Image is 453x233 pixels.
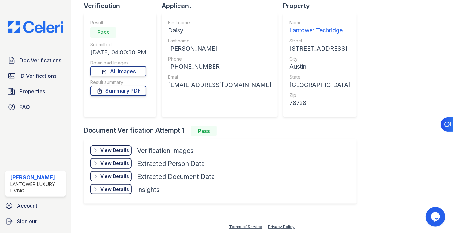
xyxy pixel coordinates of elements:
span: ID Verifications [19,72,56,80]
a: All Images [90,66,146,76]
a: Privacy Policy [268,224,295,229]
div: Pass [90,27,116,38]
div: [PERSON_NAME] [168,44,271,53]
div: Extracted Person Data [137,159,205,168]
span: Properties [19,87,45,95]
div: Name [289,19,350,26]
div: Verification Images [137,146,194,155]
div: First name [168,19,271,26]
div: Property [283,1,362,10]
div: Daisy [168,26,271,35]
a: Properties [5,85,66,98]
span: Doc Verifications [19,56,61,64]
a: Doc Verifications [5,54,66,67]
a: Summary PDF [90,86,146,96]
div: Phone [168,56,271,62]
div: Verification [84,1,162,10]
div: [GEOGRAPHIC_DATA] [289,80,350,89]
div: Street [289,38,350,44]
span: FAQ [19,103,30,111]
div: View Details [100,173,129,180]
div: Email [168,74,271,80]
a: FAQ [5,100,66,113]
div: Last name [168,38,271,44]
span: Account [17,202,37,210]
div: 78728 [289,99,350,108]
iframe: chat widget [426,207,447,227]
div: View Details [100,186,129,192]
div: Result [90,19,146,26]
div: | [264,224,266,229]
div: State [289,74,350,80]
div: Lantower Luxury Living [10,181,63,194]
div: Austin [289,62,350,71]
div: [DATE] 04:00:30 PM [90,48,146,57]
div: [PERSON_NAME] [10,173,63,181]
div: View Details [100,147,129,154]
div: [EMAIL_ADDRESS][DOMAIN_NAME] [168,80,271,89]
div: City [289,56,350,62]
div: [STREET_ADDRESS] [289,44,350,53]
div: Result summary [90,79,146,86]
a: Terms of Service [229,224,262,229]
div: Document Verification Attempt 1 [84,126,362,136]
div: Submitted [90,41,146,48]
div: Lantower Techridge [289,26,350,35]
div: Pass [191,126,217,136]
div: Extracted Document Data [137,172,215,181]
img: CE_Logo_Blue-a8612792a0a2168367f1c8372b55b34899dd931a85d93a1a3d3e32e68fde9ad4.png [3,21,68,33]
div: View Details [100,160,129,167]
div: Applicant [162,1,283,10]
a: ID Verifications [5,69,66,82]
span: Sign out [17,217,37,225]
div: Zip [289,92,350,99]
a: Name Lantower Techridge [289,19,350,35]
a: Sign out [3,215,68,228]
div: [PHONE_NUMBER] [168,62,271,71]
div: Insights [137,185,160,194]
a: Account [3,199,68,212]
div: Download Images [90,60,146,66]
